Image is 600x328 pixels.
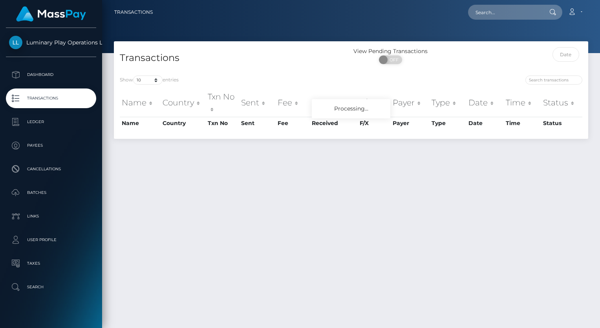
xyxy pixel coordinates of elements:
img: Luminary Play Operations Limited [9,36,22,49]
th: Txn No [206,89,239,117]
p: Links [9,210,93,222]
p: Search [9,281,93,293]
p: User Profile [9,234,93,246]
img: MassPay Logo [16,6,86,22]
th: Sent [239,117,276,129]
p: Taxes [9,258,93,269]
a: Taxes [6,254,96,273]
th: Payer [391,89,430,117]
label: Show entries [120,76,179,85]
th: Sent [239,89,276,117]
th: Payer [391,117,430,129]
a: Search [6,277,96,297]
input: Search... [468,5,542,20]
p: Dashboard [9,69,93,81]
p: Batches [9,187,93,199]
th: Status [541,117,582,129]
a: Batches [6,183,96,203]
th: Country [161,117,206,129]
div: Processing... [312,99,390,118]
th: Txn No [206,117,239,129]
a: User Profile [6,230,96,250]
th: Status [541,89,582,117]
a: Ledger [6,112,96,132]
th: Fee [276,89,310,117]
span: Luminary Play Operations Limited [6,39,96,46]
th: Received [310,89,358,117]
th: Name [120,117,161,129]
th: F/X [358,117,390,129]
th: Date [466,89,504,117]
th: Time [504,89,541,117]
th: Fee [276,117,310,129]
input: Date filter [552,47,579,62]
a: Dashboard [6,65,96,85]
th: Type [430,89,466,117]
th: Date [466,117,504,129]
a: Payees [6,136,96,155]
h4: Transactions [120,51,345,65]
a: Cancellations [6,159,96,179]
span: OFF [383,55,403,64]
th: Received [310,117,358,129]
select: Showentries [133,76,163,85]
p: Transactions [9,92,93,104]
div: View Pending Transactions [351,47,430,55]
p: Ledger [9,116,93,128]
th: Country [161,89,206,117]
th: Type [430,117,466,129]
p: Payees [9,140,93,151]
th: F/X [358,89,390,117]
th: Time [504,117,541,129]
a: Transactions [114,4,153,20]
input: Search transactions [525,76,582,85]
th: Name [120,89,161,117]
a: Transactions [6,88,96,108]
p: Cancellations [9,163,93,175]
a: Links [6,206,96,226]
